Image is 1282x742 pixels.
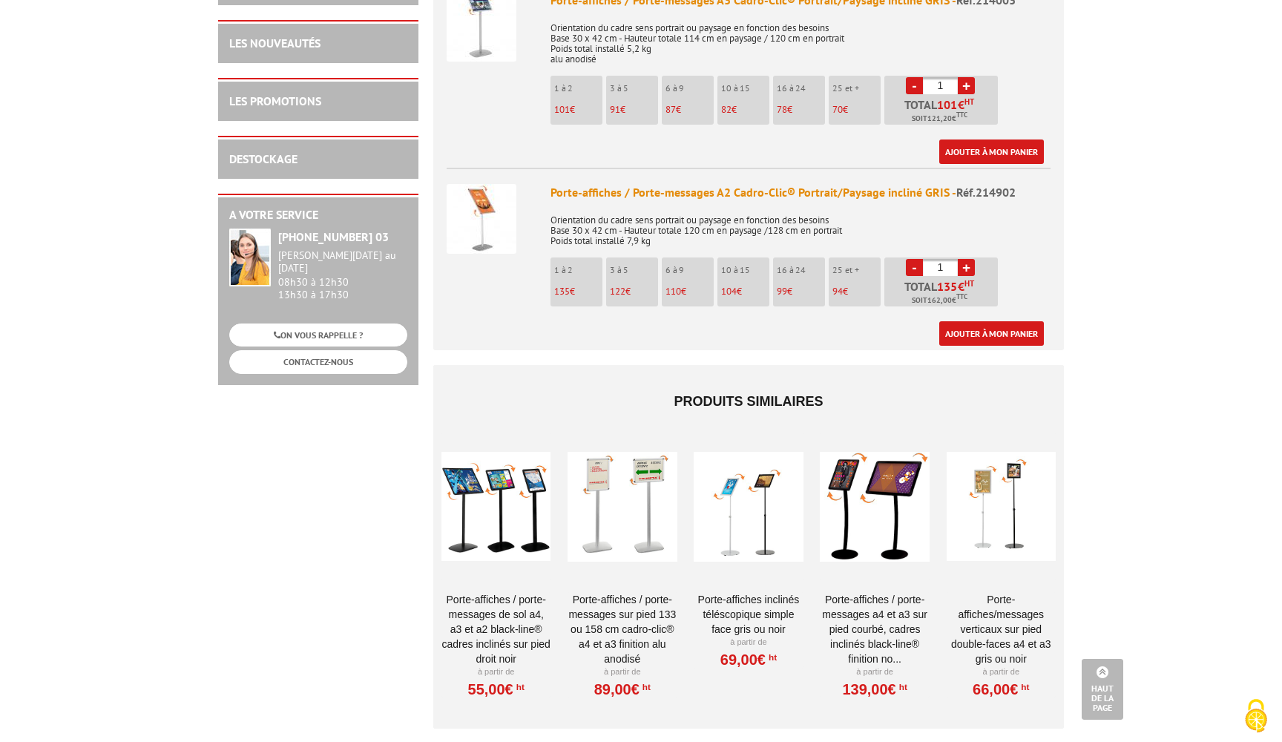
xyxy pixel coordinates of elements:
a: LES PROMOTIONS [229,93,321,108]
p: € [777,286,825,297]
a: 55,00€HT [468,685,525,694]
a: + [958,259,975,276]
img: Porte-affiches / Porte-messages A2 Cadro-Clic® Portrait/Paysage incliné GRIS [447,184,516,254]
p: 1 à 2 [554,265,602,275]
span: 101 [937,99,958,111]
a: Porte-affiches / Porte-messages sur pied 133 ou 158 cm Cadro-Clic® A4 et A3 finition alu anodisé [568,592,677,666]
button: Cookies (fenêtre modale) [1230,692,1282,742]
p: € [832,105,881,115]
div: [PERSON_NAME][DATE] au [DATE] [278,249,407,275]
sup: HT [896,682,907,692]
span: 94 [832,285,843,298]
img: Cookies (fenêtre modale) [1237,697,1275,735]
p: € [665,105,714,115]
span: 104 [721,285,737,298]
a: Ajouter à mon panier [939,321,1044,346]
a: 66,00€HT [973,685,1029,694]
span: € [958,280,964,292]
a: Porte-affiches/messages verticaux sur pied double-faces A4 et A3 Gris ou Noir [947,592,1056,666]
span: 122 [610,285,625,298]
p: € [832,286,881,297]
a: Ajouter à mon panier [939,139,1044,164]
p: À partir de [441,666,550,678]
p: Total [888,99,998,125]
a: 69,00€HT [720,655,777,664]
a: - [906,259,923,276]
p: € [610,286,658,297]
span: 110 [665,285,681,298]
p: 10 à 15 [721,83,769,93]
a: Porte-affiches inclinés téléscopique simple face gris ou noir [694,592,803,637]
sup: HT [1018,682,1029,692]
p: € [554,105,602,115]
strong: [PHONE_NUMBER] 03 [278,229,389,244]
sup: HT [513,682,525,692]
h2: A votre service [229,209,407,222]
p: € [610,105,658,115]
p: Orientation du cadre sens portrait ou paysage en fonction des besoins Base 30 x 42 cm - Hauteur t... [550,205,1051,246]
span: 135 [937,280,958,292]
div: 08h30 à 12h30 13h30 à 17h30 [278,249,407,301]
p: € [777,105,825,115]
span: Produits similaires [674,394,823,409]
p: À partir de [820,666,929,678]
span: 91 [610,103,620,116]
p: 1 à 2 [554,83,602,93]
p: Orientation du cadre sens portrait ou paysage en fonction des besoins Base 30 x 42 cm - Hauteur t... [550,13,1051,65]
sup: TTC [956,111,967,119]
a: - [906,77,923,94]
div: Porte-affiches / Porte-messages A2 Cadro-Clic® Portrait/Paysage incliné GRIS - [550,184,1051,201]
p: 6 à 9 [665,83,714,93]
p: € [554,286,602,297]
img: widget-service.jpg [229,229,271,286]
p: € [721,286,769,297]
sup: HT [964,278,974,289]
a: Haut de la page [1082,659,1123,720]
p: 6 à 9 [665,265,714,275]
span: 87 [665,103,676,116]
span: 99 [777,285,787,298]
p: Total [888,280,998,306]
a: DESTOCKAGE [229,151,298,166]
sup: HT [640,682,651,692]
sup: TTC [956,292,967,301]
p: 25 et + [832,83,881,93]
a: CONTACTEZ-NOUS [229,350,407,373]
p: À partir de [694,637,803,649]
p: € [665,286,714,297]
p: € [721,105,769,115]
a: + [958,77,975,94]
span: 78 [777,103,787,116]
span: € [958,99,964,111]
span: Soit € [912,295,967,306]
span: 135 [554,285,570,298]
p: À partir de [568,666,677,678]
a: 89,00€HT [594,685,651,694]
span: 121,20 [927,113,952,125]
span: Réf.214902 [956,185,1016,200]
a: LES NOUVEAUTÉS [229,36,320,50]
sup: HT [964,96,974,107]
a: ON VOUS RAPPELLE ? [229,324,407,347]
a: 139,00€HT [842,685,907,694]
span: Soit € [912,113,967,125]
p: 16 à 24 [777,265,825,275]
p: 3 à 5 [610,83,658,93]
a: Porte-affiches / Porte-messages de sol A4, A3 et A2 Black-Line® cadres inclinés sur Pied Droit Noir [441,592,550,666]
span: 101 [554,103,570,116]
a: Porte-affiches / Porte-messages A4 et A3 sur pied courbé, cadres inclinés Black-Line® finition no... [820,592,929,666]
span: 162,00 [927,295,952,306]
span: 82 [721,103,732,116]
p: 25 et + [832,265,881,275]
p: 10 à 15 [721,265,769,275]
p: À partir de [947,666,1056,678]
sup: HT [766,652,777,663]
span: 70 [832,103,843,116]
p: 3 à 5 [610,265,658,275]
p: 16 à 24 [777,83,825,93]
